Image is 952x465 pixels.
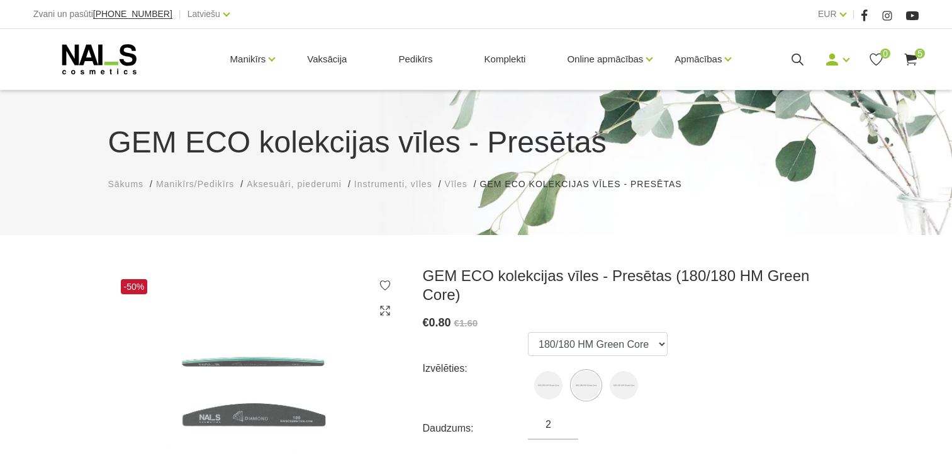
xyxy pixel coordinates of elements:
[572,371,600,399] img: GEM ECO kolekcijas vīles - Presētas (180/180 HM Green Core)
[429,316,451,329] span: 0.80
[445,179,468,189] span: Vīles
[423,316,429,329] span: €
[247,178,342,191] a: Aksesuāri, piederumi
[179,6,181,22] span: |
[610,371,638,399] img: GEM ECO kolekcijas vīles - Presētas (100/100 HM Green Core)
[156,178,234,191] a: Manikīrs/Pedikīrs
[388,29,442,89] a: Pedikīrs
[534,371,563,399] label: Nav atlikumā
[354,178,432,191] a: Instrumenti, vīles
[567,34,643,84] a: Online apmācības
[915,49,925,59] span: 5
[354,179,432,189] span: Instrumenti, vīles
[108,178,144,191] a: Sākums
[423,418,529,439] div: Daudzums:
[156,179,234,189] span: Manikīrs/Pedikīrs
[534,371,563,399] img: GEM ECO kolekcijas vīles - Presētas (240/240 HM Green Core)
[297,29,357,89] a: Vaksācija
[423,267,844,304] h3: GEM ECO kolekcijas vīles - Presētas (180/180 HM Green Core)
[121,279,148,294] span: -50%
[188,6,220,21] a: Latviešu
[480,178,695,191] li: GEM ECO kolekcijas vīles - Presētas
[853,6,855,22] span: |
[247,179,342,189] span: Aksesuāri, piederumi
[108,179,144,189] span: Sākums
[93,9,172,19] a: [PHONE_NUMBER]
[230,34,266,84] a: Manikīrs
[454,318,478,328] s: €1.60
[33,6,172,22] div: Zvani un pasūti
[868,52,884,67] a: 0
[818,6,837,21] a: EUR
[675,34,722,84] a: Apmācības
[903,52,919,67] a: 5
[880,49,890,59] span: 0
[423,359,529,379] div: Izvēlēties:
[445,178,468,191] a: Vīles
[108,120,844,165] h1: GEM ECO kolekcijas vīles - Presētas
[474,29,536,89] a: Komplekti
